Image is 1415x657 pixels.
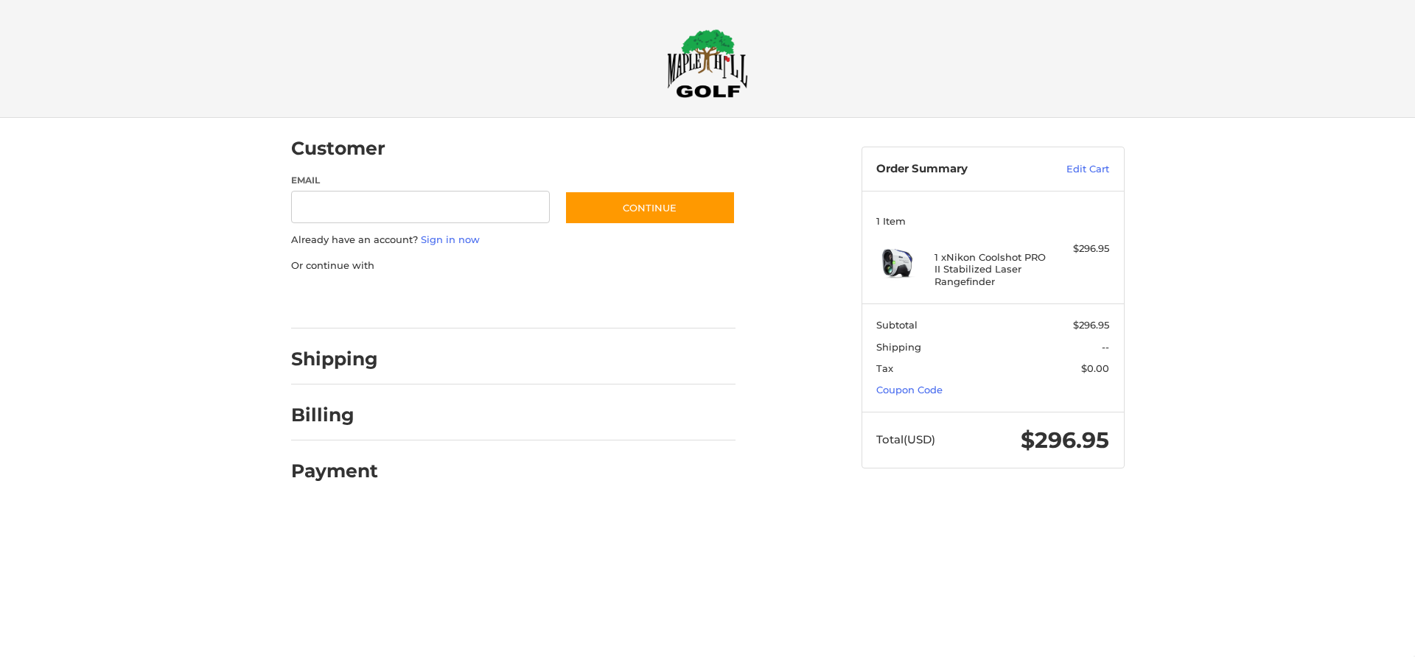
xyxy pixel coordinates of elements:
[565,191,736,225] button: Continue
[1073,319,1109,331] span: $296.95
[1102,341,1109,353] span: --
[1021,426,1109,454] span: $296.95
[286,287,396,314] iframe: PayPal-paypal
[876,362,893,374] span: Tax
[1035,162,1109,177] a: Edit Cart
[934,251,1047,287] h4: 1 x Nikon Coolshot PRO II Stabilized Laser Rangefinder
[411,287,522,314] iframe: PayPal-paylater
[291,233,736,247] p: Already have an account?
[536,287,646,314] iframe: PayPal-venmo
[667,29,748,98] img: Maple Hill Golf
[876,215,1109,227] h3: 1 Item
[1081,362,1109,374] span: $0.00
[1051,242,1109,256] div: $296.95
[876,319,918,331] span: Subtotal
[291,460,378,482] h2: Payment
[291,348,378,370] h2: Shipping
[421,233,480,245] a: Sign in now
[291,137,385,160] h2: Customer
[876,432,935,446] span: Total (USD)
[876,384,943,396] a: Coupon Code
[291,174,551,187] label: Email
[291,259,736,273] p: Or continue with
[291,404,377,426] h2: Billing
[876,162,1035,177] h3: Order Summary
[876,341,921,353] span: Shipping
